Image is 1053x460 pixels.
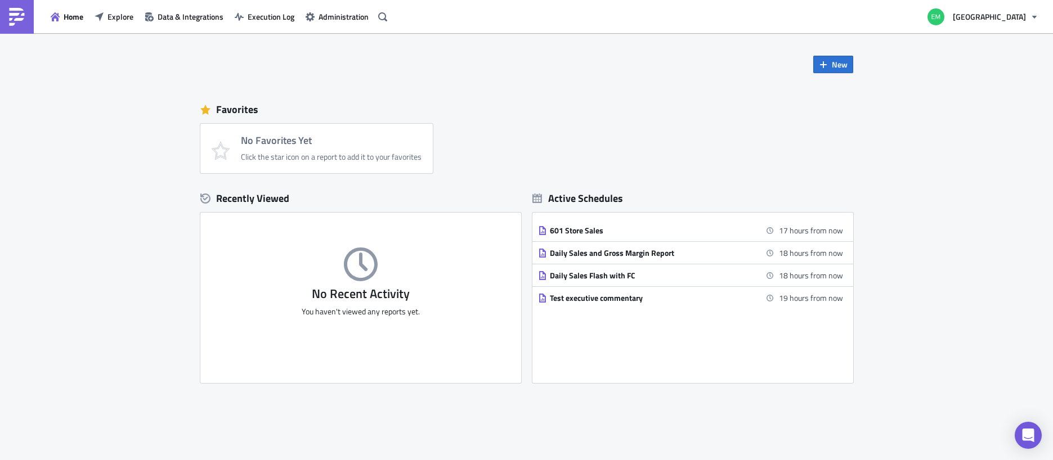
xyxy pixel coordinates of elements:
button: New [813,56,853,73]
div: Recently Viewed [200,190,521,207]
time: 2025-08-26 08:00 [779,224,843,236]
div: Test executive commentary [550,293,747,303]
span: [GEOGRAPHIC_DATA] [953,11,1026,22]
div: Open Intercom Messenger [1015,422,1042,449]
span: Home [64,11,83,22]
div: Daily Sales Flash with FC [550,270,747,281]
h3: No Recent Activity [200,287,521,301]
button: Home [45,8,89,25]
span: New [832,58,848,70]
div: Active Schedules [532,192,623,205]
img: Avatar [926,7,946,26]
button: Data & Integrations [139,8,229,25]
div: Daily Sales and Gross Margin Report [550,248,747,258]
div: Favorites [200,101,853,118]
span: Explore [107,11,133,22]
button: [GEOGRAPHIC_DATA] [921,4,1045,29]
img: PushMetrics [8,8,26,26]
time: 2025-08-26 10:00 [779,292,843,304]
time: 2025-08-26 09:15 [779,269,843,281]
a: 601 Store Sales17 hours from now [538,219,843,241]
div: 601 Store Sales [550,226,747,236]
span: Execution Log [248,11,294,22]
h4: No Favorites Yet [241,135,422,146]
button: Explore [89,8,139,25]
button: Execution Log [229,8,300,25]
time: 2025-08-26 08:30 [779,247,843,259]
span: Administration [319,11,369,22]
a: Daily Sales and Gross Margin Report18 hours from now [538,242,843,264]
button: Administration [300,8,374,25]
div: Click the star icon on a report to add it to your favorites [241,152,422,162]
a: Daily Sales Flash with FC18 hours from now [538,264,843,286]
p: You haven't viewed any reports yet. [200,306,521,317]
span: Data & Integrations [158,11,223,22]
a: Test executive commentary19 hours from now [538,287,843,309]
